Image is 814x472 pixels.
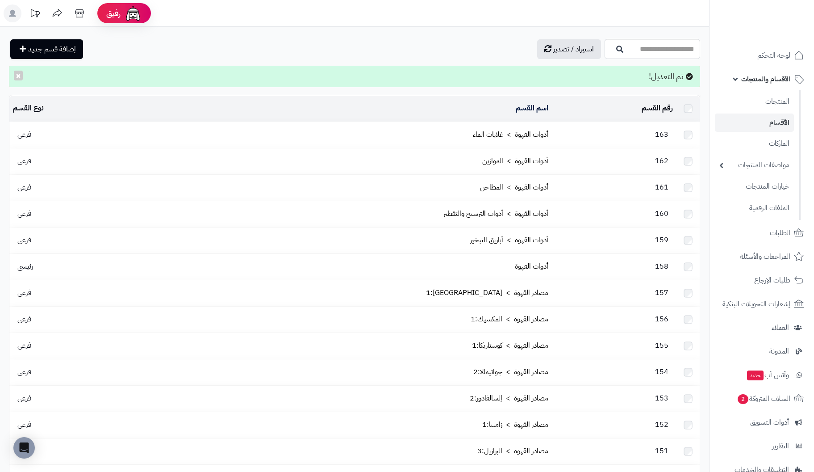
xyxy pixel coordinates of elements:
[722,298,790,310] span: إشعارات التحويلات البنكية
[651,287,673,298] span: 157
[738,394,748,404] span: 2
[470,393,548,404] a: مصادر القهوة > إلسالفادور:2
[715,177,794,196] a: خيارات المنتجات
[715,92,794,111] a: المنتجات
[746,369,789,381] span: وآتس آب
[757,49,790,62] span: لوحة التحكم
[753,23,806,42] img: logo-2.png
[9,96,132,122] td: نوع القسم
[13,393,36,404] span: فرعى
[13,446,36,456] span: فرعى
[13,156,36,166] span: فرعى
[13,235,36,245] span: فرعى
[715,45,809,66] a: لوحة التحكم
[537,39,601,59] a: استيراد / تصدير
[515,261,548,272] a: أدوات القهوة
[13,261,38,272] span: رئيسي
[553,44,594,55] span: استيراد / تصدير
[24,4,46,25] a: تحديثات المنصة
[715,293,809,315] a: إشعارات التحويلات البنكية
[737,392,790,405] span: السلات المتروكة
[651,129,673,140] span: 163
[14,71,23,80] button: ×
[13,367,36,377] span: فرعى
[10,39,83,59] a: إضافة قسم جديد
[715,156,794,175] a: مواصفات المنتجات
[482,156,548,166] a: أدوات القهوة > الموازين
[426,287,548,298] a: مصادر القهوة > [GEOGRAPHIC_DATA]:1
[106,8,121,19] span: رفيق
[754,274,790,287] span: طلبات الإرجاع
[651,235,673,245] span: 159
[651,419,673,430] span: 152
[741,73,790,85] span: الأقسام والمنتجات
[715,317,809,338] a: العملاء
[13,129,36,140] span: فرعى
[772,321,789,334] span: العملاء
[715,246,809,267] a: المراجعات والأسئلة
[715,364,809,386] a: وآتس آبجديد
[13,208,36,219] span: فرعى
[715,114,794,132] a: الأقسام
[480,182,548,193] a: أدوات القهوة > المطاحن
[13,182,36,193] span: فرعى
[750,416,789,429] span: أدوات التسويق
[28,44,76,55] span: إضافة قسم جديد
[651,208,673,219] span: 160
[13,419,36,430] span: فرعى
[555,103,673,114] div: رقم القسم
[651,314,673,324] span: 156
[747,371,764,380] span: جديد
[651,156,673,166] span: 162
[651,340,673,351] span: 155
[482,419,548,430] a: مصادر القهوة > زامبيا:1
[13,340,36,351] span: فرعى
[740,250,790,263] span: المراجعات والأسئلة
[715,388,809,409] a: السلات المتروكة2
[769,345,789,358] span: المدونة
[13,287,36,298] span: فرعى
[124,4,142,22] img: ai-face.png
[472,340,548,351] a: مصادر القهوة > كوستاريكا:1
[13,314,36,324] span: فرعى
[9,66,700,87] div: تم التعديل!
[516,103,548,114] a: اسم القسم
[651,261,673,272] span: 158
[651,446,673,456] span: 151
[715,435,809,457] a: التقارير
[13,437,35,459] div: Open Intercom Messenger
[477,446,548,456] a: مصادر القهوة > البرازيل:3
[715,134,794,153] a: الماركات
[651,182,673,193] span: 161
[715,198,794,218] a: الملفات الرقمية
[772,440,789,452] span: التقارير
[715,412,809,433] a: أدوات التسويق
[651,393,673,404] span: 153
[471,314,548,324] a: مصادر القهوة > المكسيك:1
[715,270,809,291] a: طلبات الإرجاع
[470,235,548,245] a: أدوات القهوة > أباريق التبخير
[770,227,790,239] span: الطلبات
[651,367,673,377] span: 154
[443,208,548,219] a: أدوات القهوة > أدوات الترشيح والتقطير
[473,129,548,140] a: أدوات القهوة > غلايات الماء
[473,367,548,377] a: مصادر القهوة > جواتيمالا:2
[715,341,809,362] a: المدونة
[715,222,809,244] a: الطلبات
